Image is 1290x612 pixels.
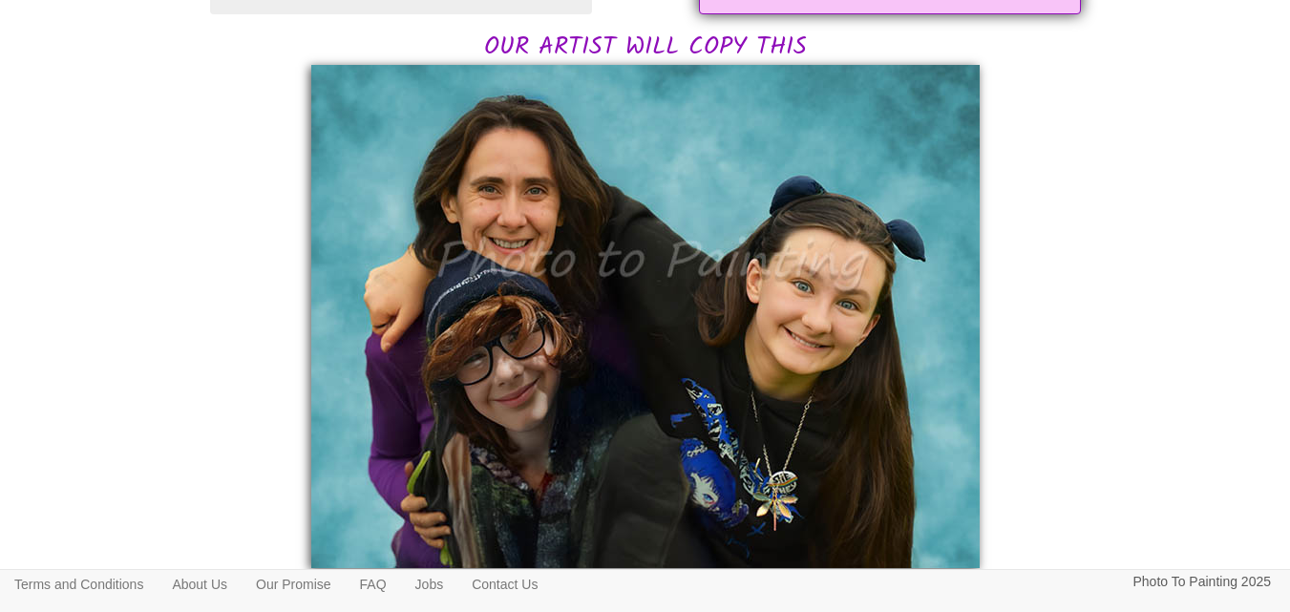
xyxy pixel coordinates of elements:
a: About Us [158,570,242,599]
a: Contact Us [457,570,552,599]
a: FAQ [346,570,401,599]
p: Photo To Painting 2025 [1132,570,1271,594]
img: Wendy, please would you: [311,65,980,568]
a: Our Promise [242,570,346,599]
a: Jobs [401,570,458,599]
